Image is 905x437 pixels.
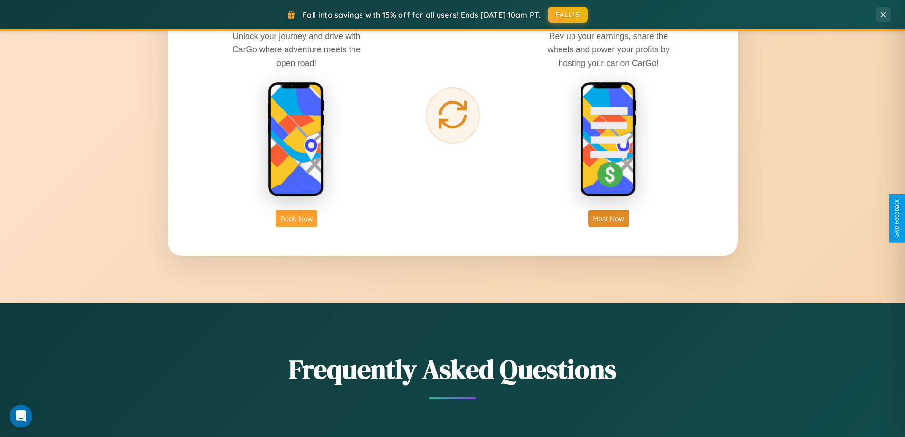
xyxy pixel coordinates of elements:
button: FALL15 [548,7,588,23]
p: Unlock your journey and drive with CarGo where adventure meets the open road! [225,29,368,69]
p: Rev up your earnings, share the wheels and power your profits by hosting your car on CarGo! [537,29,680,69]
button: Book Now [276,210,317,227]
img: host phone [580,82,637,198]
img: rent phone [268,82,325,198]
div: Give Feedback [894,199,900,238]
span: Fall into savings with 15% off for all users! Ends [DATE] 10am PT. [303,10,541,19]
div: Open Intercom Messenger [10,405,32,427]
button: Host Now [588,210,629,227]
h2: Frequently Asked Questions [168,351,738,388]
